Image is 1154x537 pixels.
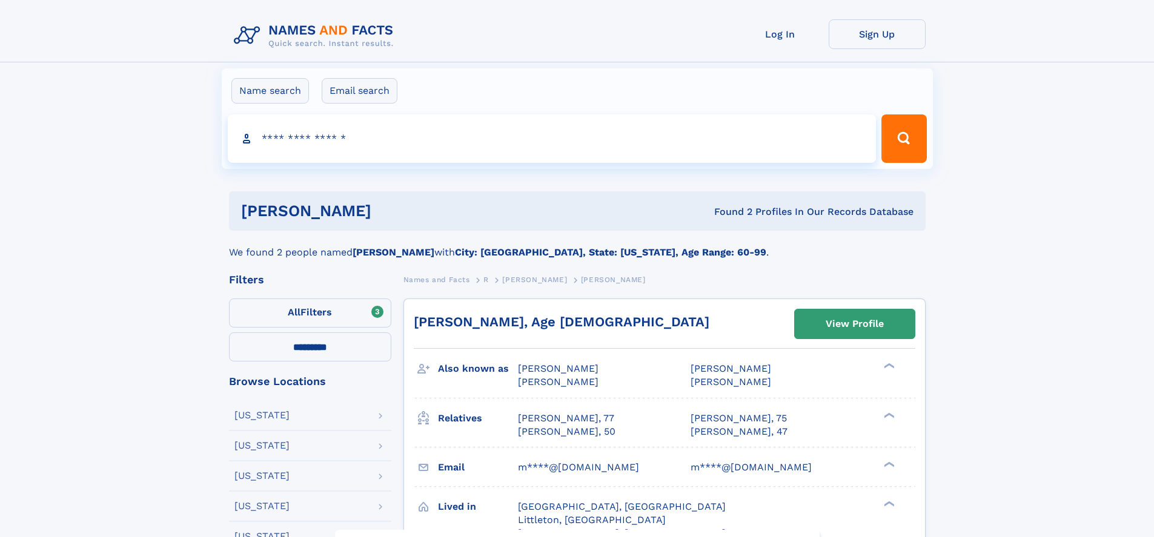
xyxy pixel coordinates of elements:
[438,408,518,429] h3: Relatives
[234,471,290,481] div: [US_STATE]
[229,274,391,285] div: Filters
[732,19,829,49] a: Log In
[881,411,895,419] div: ❯
[229,298,391,328] label: Filters
[438,358,518,379] h3: Also known as
[826,310,884,338] div: View Profile
[518,363,599,374] span: [PERSON_NAME]
[502,272,567,287] a: [PERSON_NAME]
[483,275,489,284] span: R
[483,272,489,287] a: R
[288,306,300,318] span: All
[502,275,567,284] span: [PERSON_NAME]
[543,205,914,219] div: Found 2 Profiles In Our Records Database
[518,412,614,425] a: [PERSON_NAME], 77
[518,514,666,525] span: Littleton, [GEOGRAPHIC_DATA]
[518,425,615,438] a: [PERSON_NAME], 50
[228,114,877,163] input: search input
[229,376,391,387] div: Browse Locations
[691,376,771,387] span: [PERSON_NAME]
[234,441,290,450] div: [US_STATE]
[231,78,309,104] label: Name search
[403,272,470,287] a: Names and Facts
[518,376,599,387] span: [PERSON_NAME]
[414,314,709,329] a: [PERSON_NAME], Age [DEMOGRAPHIC_DATA]
[438,496,518,517] h3: Lived in
[353,246,434,258] b: [PERSON_NAME]
[581,275,646,284] span: [PERSON_NAME]
[691,425,788,438] a: [PERSON_NAME], 47
[881,362,895,370] div: ❯
[829,19,926,49] a: Sign Up
[229,231,926,260] div: We found 2 people named with .
[229,19,403,52] img: Logo Names and Facts
[234,501,290,511] div: [US_STATE]
[881,460,895,468] div: ❯
[881,499,895,507] div: ❯
[795,309,915,338] a: View Profile
[322,78,397,104] label: Email search
[691,412,787,425] a: [PERSON_NAME], 75
[691,363,771,374] span: [PERSON_NAME]
[438,457,518,478] h3: Email
[234,410,290,420] div: [US_STATE]
[881,114,926,163] button: Search Button
[241,203,543,219] h1: [PERSON_NAME]
[518,501,726,512] span: [GEOGRAPHIC_DATA], [GEOGRAPHIC_DATA]
[455,246,766,258] b: City: [GEOGRAPHIC_DATA], State: [US_STATE], Age Range: 60-99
